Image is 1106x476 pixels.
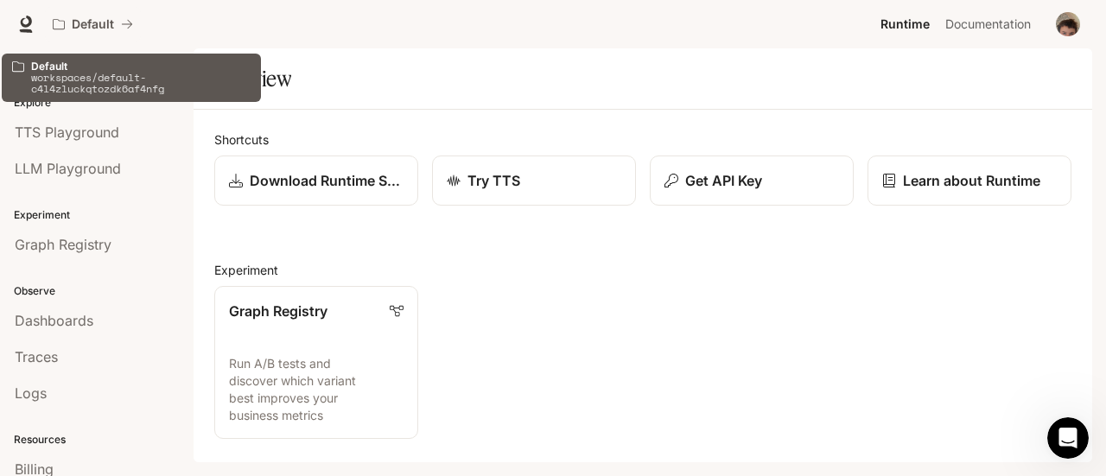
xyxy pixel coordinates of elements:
[650,155,854,206] button: Get API Key
[874,7,937,41] a: Runtime
[1047,417,1089,459] iframe: Intercom live chat
[467,170,520,191] p: Try TTS
[229,301,327,321] p: Graph Registry
[229,355,404,424] p: Run A/B tests and discover which variant best improves your business metrics
[1051,7,1085,41] button: User avatar
[432,155,636,206] a: Try TTS
[45,7,141,41] button: All workspaces
[214,261,1071,279] h2: Experiment
[214,130,1071,149] h2: Shortcuts
[214,155,418,206] a: Download Runtime SDK
[31,60,251,72] p: Default
[214,286,418,439] a: Graph RegistryRun A/B tests and discover which variant best improves your business metrics
[31,72,251,94] p: workspaces/default-c4l4zluckqtozdk6af4nfg
[868,155,1071,206] a: Learn about Runtime
[880,14,930,35] span: Runtime
[72,17,114,32] p: Default
[945,14,1031,35] span: Documentation
[250,170,404,191] p: Download Runtime SDK
[685,170,762,191] p: Get API Key
[1056,12,1080,36] img: User avatar
[903,170,1040,191] p: Learn about Runtime
[938,7,1044,41] a: Documentation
